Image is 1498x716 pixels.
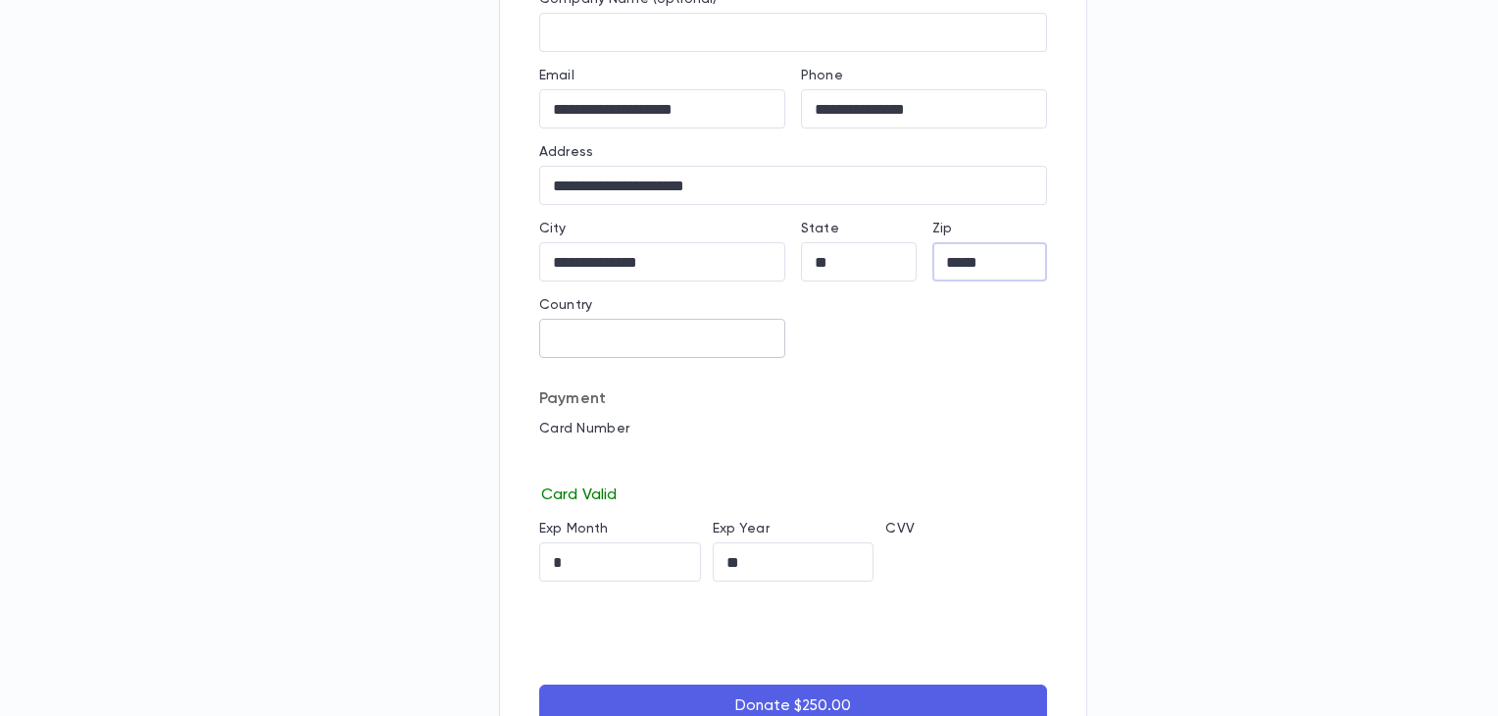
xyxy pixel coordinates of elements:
iframe: card [539,442,1047,482]
label: Address [539,144,593,160]
label: City [539,221,567,236]
label: Email [539,68,574,83]
label: Zip [932,221,952,236]
label: State [801,221,839,236]
label: Country [539,297,592,313]
iframe: cvv [885,542,1047,582]
p: Card Valid [539,482,1047,505]
label: Exp Month [539,521,608,537]
p: CVV [885,521,1047,537]
p: Payment [539,389,1047,409]
label: Exp Year [713,521,770,537]
p: Card Number [539,421,1047,436]
label: Phone [801,68,843,83]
